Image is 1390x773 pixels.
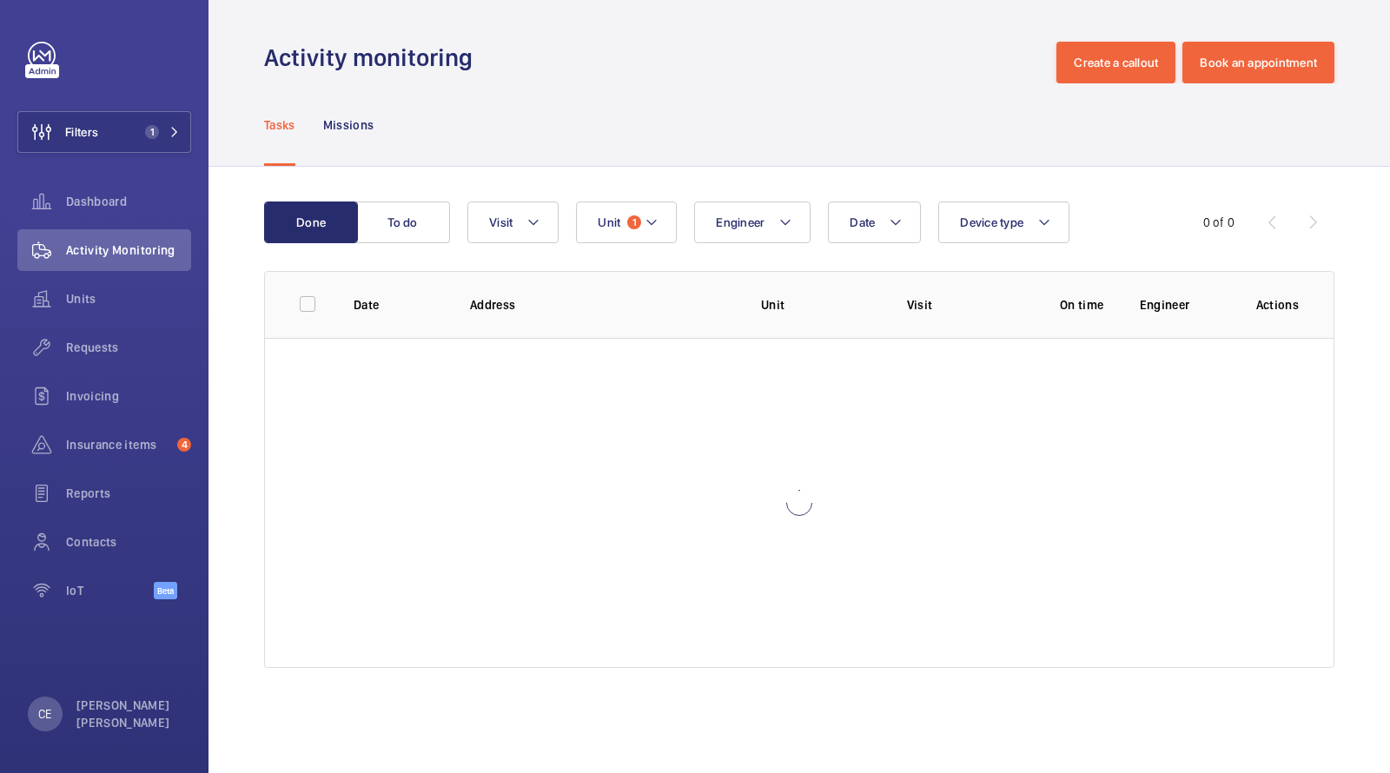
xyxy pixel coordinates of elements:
[264,202,358,243] button: Done
[66,436,170,453] span: Insurance items
[960,215,1023,229] span: Device type
[264,42,483,74] h1: Activity monitoring
[76,697,181,731] p: [PERSON_NAME] [PERSON_NAME]
[154,582,177,599] span: Beta
[907,296,1025,314] p: Visit
[1140,296,1228,314] p: Engineer
[66,533,191,551] span: Contacts
[1256,296,1299,314] p: Actions
[598,215,620,229] span: Unit
[938,202,1069,243] button: Device type
[17,111,191,153] button: Filters1
[1056,42,1175,83] button: Create a callout
[356,202,450,243] button: To do
[1203,214,1234,231] div: 0 of 0
[66,290,191,307] span: Units
[1052,296,1112,314] p: On time
[467,202,559,243] button: Visit
[145,125,159,139] span: 1
[761,296,879,314] p: Unit
[828,202,921,243] button: Date
[354,296,442,314] p: Date
[627,215,641,229] span: 1
[489,215,513,229] span: Visit
[470,296,733,314] p: Address
[694,202,811,243] button: Engineer
[66,339,191,356] span: Requests
[66,485,191,502] span: Reports
[576,202,677,243] button: Unit1
[177,438,191,452] span: 4
[323,116,374,134] p: Missions
[66,241,191,259] span: Activity Monitoring
[1182,42,1334,83] button: Book an appointment
[38,705,51,723] p: CE
[716,215,764,229] span: Engineer
[264,116,295,134] p: Tasks
[850,215,875,229] span: Date
[65,123,98,141] span: Filters
[66,387,191,405] span: Invoicing
[66,582,154,599] span: IoT
[66,193,191,210] span: Dashboard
